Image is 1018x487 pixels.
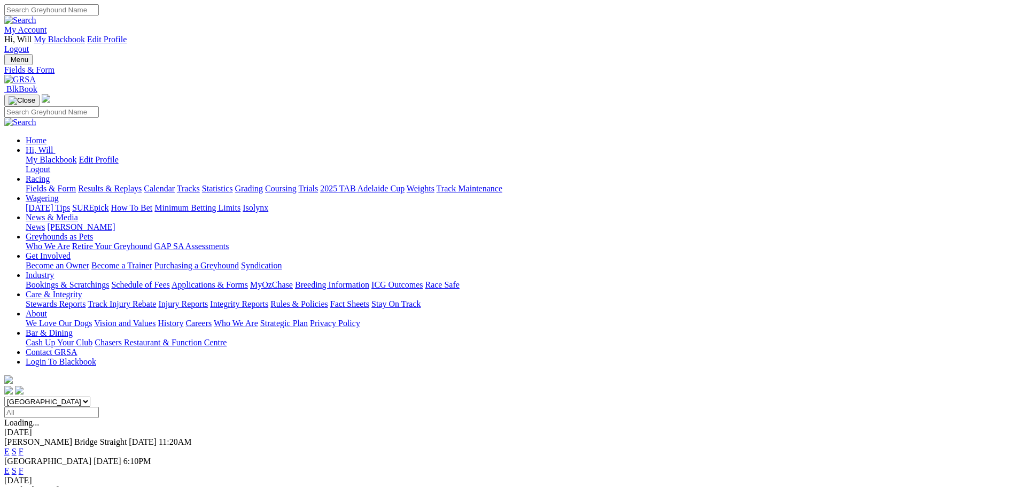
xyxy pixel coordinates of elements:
[4,447,10,456] a: E
[250,280,293,289] a: MyOzChase
[144,184,175,193] a: Calendar
[158,319,183,328] a: History
[4,407,99,418] input: Select date
[26,319,1014,328] div: About
[72,203,108,212] a: SUREpick
[26,155,77,164] a: My Blackbook
[4,476,1014,485] div: [DATE]
[26,184,76,193] a: Fields & Form
[4,44,29,53] a: Logout
[94,457,121,466] span: [DATE]
[243,203,268,212] a: Isolynx
[87,35,127,44] a: Edit Profile
[26,155,1014,174] div: Hi, Will
[158,299,208,308] a: Injury Reports
[79,155,119,164] a: Edit Profile
[78,184,142,193] a: Results & Replays
[265,184,297,193] a: Coursing
[4,418,39,427] span: Loading...
[26,309,47,318] a: About
[154,242,229,251] a: GAP SA Assessments
[298,184,318,193] a: Trials
[26,145,53,154] span: Hi, Will
[260,319,308,328] a: Strategic Plan
[42,94,50,103] img: logo-grsa-white.png
[11,56,28,64] span: Menu
[4,428,1014,437] div: [DATE]
[4,457,91,466] span: [GEOGRAPHIC_DATA]
[123,457,151,466] span: 6:10PM
[26,299,86,308] a: Stewards Reports
[295,280,369,289] a: Breeding Information
[19,447,24,456] a: F
[235,184,263,193] a: Grading
[270,299,328,308] a: Rules & Policies
[4,25,47,34] a: My Account
[241,261,282,270] a: Syndication
[26,338,92,347] a: Cash Up Your Club
[407,184,434,193] a: Weights
[88,299,156,308] a: Track Injury Rebate
[9,96,35,105] img: Close
[4,35,32,44] span: Hi, Will
[12,466,17,475] a: S
[154,203,240,212] a: Minimum Betting Limits
[4,437,127,446] span: [PERSON_NAME] Bridge Straight
[47,222,115,231] a: [PERSON_NAME]
[320,184,405,193] a: 2025 TAB Adelaide Cup
[26,328,73,337] a: Bar & Dining
[26,174,50,183] a: Racing
[177,184,200,193] a: Tracks
[26,290,82,299] a: Care & Integrity
[26,251,71,260] a: Get Involved
[159,437,192,446] span: 11:20AM
[26,242,70,251] a: Who We Are
[12,447,17,456] a: S
[4,16,36,25] img: Search
[26,203,70,212] a: [DATE] Tips
[4,95,40,106] button: Toggle navigation
[94,319,156,328] a: Vision and Values
[4,65,1014,75] a: Fields & Form
[34,35,86,44] a: My Blackbook
[26,280,1014,290] div: Industry
[91,261,152,270] a: Become a Trainer
[26,232,93,241] a: Greyhounds as Pets
[26,194,59,203] a: Wagering
[15,386,24,395] img: twitter.svg
[26,299,1014,309] div: Care & Integrity
[26,222,1014,232] div: News & Media
[4,118,36,127] img: Search
[26,261,89,270] a: Become an Owner
[4,35,1014,54] div: My Account
[172,280,248,289] a: Applications & Forms
[210,299,268,308] a: Integrity Reports
[4,75,36,84] img: GRSA
[26,357,96,366] a: Login To Blackbook
[4,106,99,118] input: Search
[26,270,54,280] a: Industry
[26,165,50,174] a: Logout
[4,54,33,65] button: Toggle navigation
[129,437,157,446] span: [DATE]
[26,319,92,328] a: We Love Our Dogs
[214,319,258,328] a: Who We Are
[310,319,360,328] a: Privacy Policy
[111,280,169,289] a: Schedule of Fees
[4,4,99,16] input: Search
[26,261,1014,270] div: Get Involved
[425,280,459,289] a: Race Safe
[26,338,1014,347] div: Bar & Dining
[154,261,239,270] a: Purchasing a Greyhound
[4,386,13,395] img: facebook.svg
[4,84,37,94] a: BlkBook
[26,347,77,357] a: Contact GRSA
[95,338,227,347] a: Chasers Restaurant & Function Centre
[26,222,45,231] a: News
[26,203,1014,213] div: Wagering
[26,213,78,222] a: News & Media
[26,280,109,289] a: Bookings & Scratchings
[111,203,153,212] a: How To Bet
[19,466,24,475] a: F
